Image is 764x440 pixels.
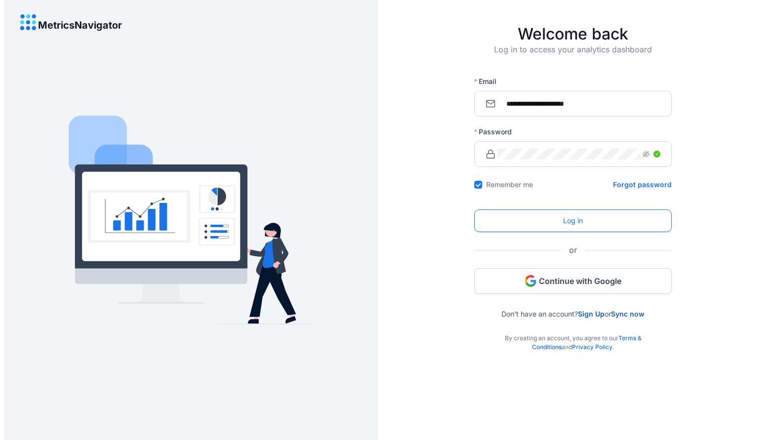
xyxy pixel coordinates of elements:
[474,25,672,43] h4: Welcome back
[474,268,672,294] button: Continue with Google
[572,343,612,351] a: Privacy Policy
[474,43,672,71] div: Log in to access your analytics dashboard
[474,294,672,318] div: Don’t have an account? or
[474,77,503,86] label: Email
[474,127,519,137] label: Password
[563,215,583,226] span: Log in
[497,98,660,109] input: Email
[474,318,672,352] div: By creating an account, you agree to our and .
[482,180,537,190] span: Remember me
[578,310,605,318] a: Sign Up
[611,310,645,318] a: Sync now
[613,180,672,190] a: Forgot password
[474,209,672,232] button: Log in
[643,151,649,158] span: eye-invisible
[539,276,621,286] span: Continue with Google
[561,244,585,256] span: or
[38,20,122,31] h4: MetricsNavigator
[497,149,641,160] input: Password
